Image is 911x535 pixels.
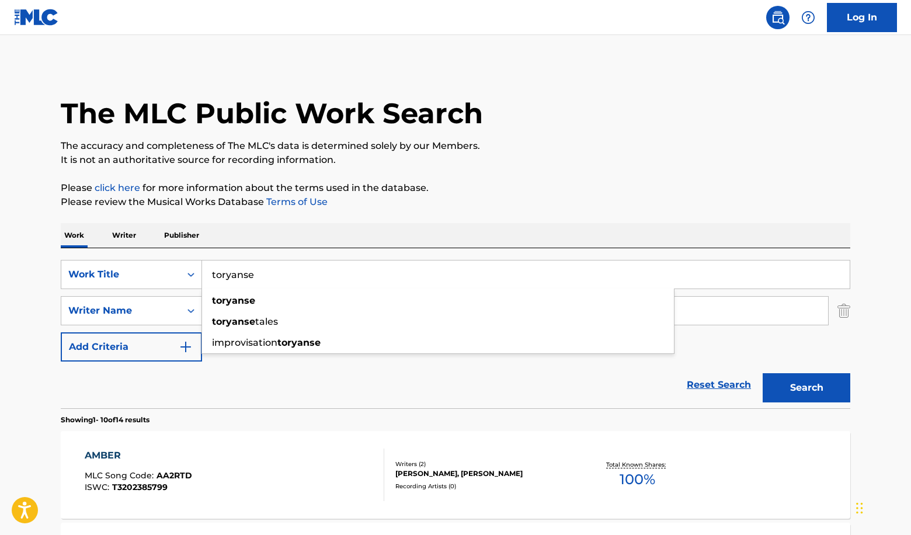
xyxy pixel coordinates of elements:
[766,6,790,29] a: Public Search
[681,372,757,398] a: Reset Search
[61,139,850,153] p: The accuracy and completeness of The MLC's data is determined solely by our Members.
[620,469,655,490] span: 100 %
[212,337,277,348] span: improvisation
[61,223,88,248] p: Work
[157,470,192,481] span: AA2RTD
[161,223,203,248] p: Publisher
[85,470,157,481] span: MLC Song Code :
[395,482,572,491] div: Recording Artists ( 0 )
[771,11,785,25] img: search
[856,491,863,526] div: Drag
[95,182,140,193] a: click here
[797,6,820,29] div: Help
[85,482,112,492] span: ISWC :
[853,479,911,535] iframe: Chat Widget
[109,223,140,248] p: Writer
[68,267,173,282] div: Work Title
[61,153,850,167] p: It is not an authoritative source for recording information.
[61,181,850,195] p: Please for more information about the terms used in the database.
[61,431,850,519] a: AMBERMLC Song Code:AA2RTDISWC:T3202385799Writers (2)[PERSON_NAME], [PERSON_NAME]Recording Artists...
[264,196,328,207] a: Terms of Use
[85,449,192,463] div: AMBER
[61,332,202,362] button: Add Criteria
[212,295,255,306] strong: toryanse
[606,460,669,469] p: Total Known Shares:
[112,482,168,492] span: T3202385799
[801,11,815,25] img: help
[14,9,59,26] img: MLC Logo
[179,340,193,354] img: 9d2ae6d4665cec9f34b9.svg
[212,316,255,327] strong: toryanse
[61,96,483,131] h1: The MLC Public Work Search
[395,460,572,468] div: Writers ( 2 )
[61,260,850,408] form: Search Form
[61,195,850,209] p: Please review the Musical Works Database
[277,337,321,348] strong: toryanse
[827,3,897,32] a: Log In
[255,316,278,327] span: tales
[68,304,173,318] div: Writer Name
[763,373,850,402] button: Search
[395,468,572,479] div: [PERSON_NAME], [PERSON_NAME]
[837,296,850,325] img: Delete Criterion
[61,415,149,425] p: Showing 1 - 10 of 14 results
